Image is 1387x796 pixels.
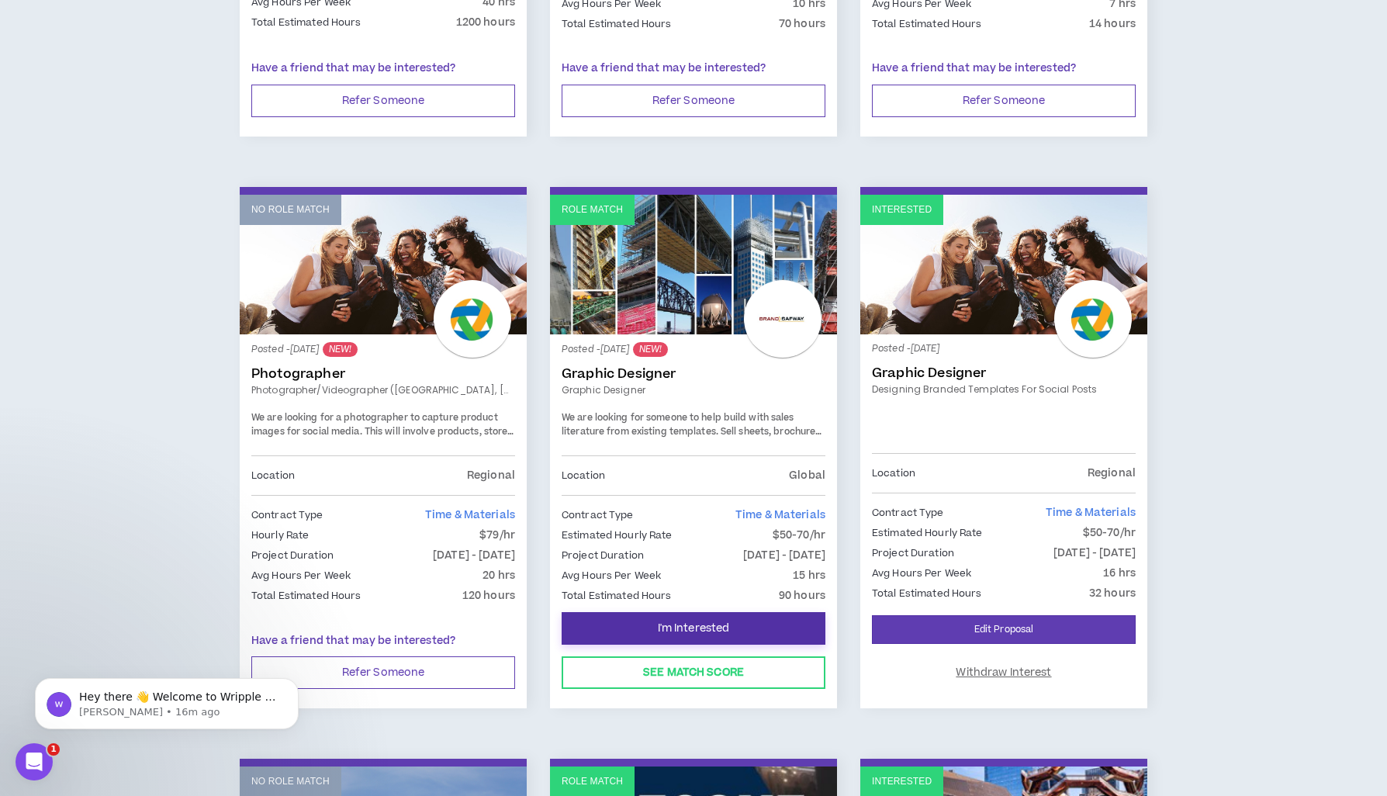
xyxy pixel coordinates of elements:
[323,342,358,357] sup: NEW!
[562,61,825,77] p: Have a friend that may be interested?
[872,365,1136,381] a: Graphic Designer
[562,383,825,397] a: Graphic Designer
[773,527,825,544] p: $50-70/hr
[1089,585,1136,602] p: 32 hours
[1089,16,1136,33] p: 14 hours
[872,61,1136,77] p: Have a friend that may be interested?
[562,547,644,564] p: Project Duration
[872,615,1136,644] a: Edit Proposal
[735,507,825,523] span: Time & Materials
[779,587,825,604] p: 90 hours
[251,587,361,604] p: Total Estimated Hours
[251,633,515,649] p: Have a friend that may be interested?
[462,587,515,604] p: 120 hours
[425,507,515,523] span: Time & Materials
[251,85,515,117] button: Refer Someone
[1088,465,1136,482] p: Regional
[872,656,1136,689] button: Withdraw Interest
[743,547,825,564] p: [DATE] - [DATE]
[872,545,954,562] p: Project Duration
[483,567,515,584] p: 20 hrs
[1053,545,1136,562] p: [DATE] - [DATE]
[240,195,527,334] a: No Role Match
[779,16,825,33] p: 70 hours
[562,411,825,465] span: We are looking for someone to help build with sales literature from existing templates. Sell shee...
[562,85,825,117] button: Refer Someone
[562,202,623,217] p: Role Match
[562,342,825,357] p: Posted - [DATE]
[251,61,515,77] p: Have a friend that may be interested?
[251,656,515,689] button: Refer Someone
[789,467,825,484] p: Global
[251,383,515,397] a: Photographer/Videographer ([GEOGRAPHIC_DATA], [GEOGRAPHIC_DATA])
[251,527,309,544] p: Hourly Rate
[251,366,515,382] a: Photographer
[872,585,982,602] p: Total Estimated Hours
[251,411,498,438] span: We are looking for a photographer to capture product images for social media.
[562,587,672,604] p: Total Estimated Hours
[251,774,330,789] p: No Role Match
[456,14,515,31] p: 1200 hours
[479,527,515,544] p: $79/hr
[872,382,1136,396] a: Designing branded templates for social posts
[872,774,932,789] p: Interested
[562,366,825,382] a: Graphic Designer
[16,743,53,780] iframe: Intercom live chat
[562,527,673,544] p: Estimated Hourly Rate
[562,612,825,645] button: I'm Interested
[793,567,825,584] p: 15 hrs
[872,504,944,521] p: Contract Type
[251,467,295,484] p: Location
[872,565,971,582] p: Avg Hours Per Week
[872,16,982,33] p: Total Estimated Hours
[251,507,323,524] p: Contract Type
[562,16,672,33] p: Total Estimated Hours
[550,195,837,334] a: Role Match
[251,425,514,452] span: This will involve products, store imagery and customer interactions.
[562,567,661,584] p: Avg Hours Per Week
[251,202,330,217] p: No Role Match
[860,195,1147,334] a: Interested
[251,14,361,31] p: Total Estimated Hours
[872,524,983,542] p: Estimated Hourly Rate
[658,621,730,636] span: I'm Interested
[467,467,515,484] p: Regional
[956,666,1051,680] span: Withdraw Interest
[1083,524,1136,542] p: $50-70/hr
[562,467,605,484] p: Location
[633,342,668,357] sup: NEW!
[562,774,623,789] p: Role Match
[872,85,1136,117] button: Refer Someone
[562,656,825,689] button: See Match Score
[1046,505,1136,521] span: Time & Materials
[562,507,634,524] p: Contract Type
[872,202,932,217] p: Interested
[251,342,515,357] p: Posted - [DATE]
[251,547,334,564] p: Project Duration
[872,342,1136,356] p: Posted - [DATE]
[12,645,322,754] iframe: Intercom notifications message
[1103,565,1136,582] p: 16 hrs
[47,743,60,756] span: 1
[433,547,515,564] p: [DATE] - [DATE]
[872,465,915,482] p: Location
[251,567,351,584] p: Avg Hours Per Week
